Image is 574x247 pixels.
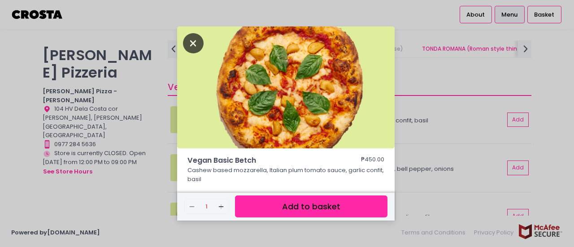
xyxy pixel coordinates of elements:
button: Close [183,38,204,47]
span: Vegan Basic Betch [187,155,335,166]
img: Vegan Basic Betch [177,26,395,148]
p: Cashew based mozzarella, Italian plum tomato sauce, garlic confit, basil [187,166,385,183]
button: Add to basket [235,195,387,217]
div: ₱450.00 [361,155,384,166]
